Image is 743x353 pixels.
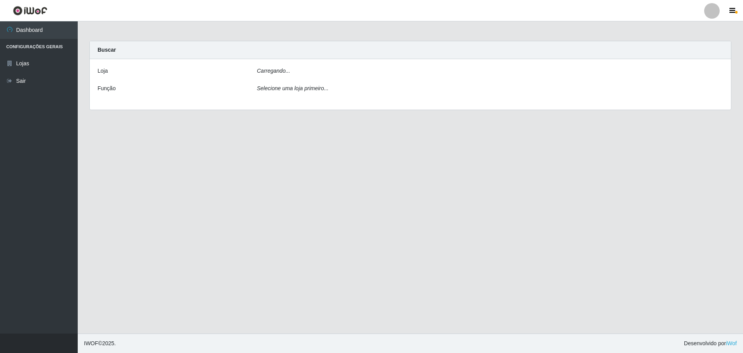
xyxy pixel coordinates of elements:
[726,340,737,346] a: iWof
[13,6,47,16] img: CoreUI Logo
[98,47,116,53] strong: Buscar
[98,84,116,93] label: Função
[98,67,108,75] label: Loja
[84,340,98,346] span: IWOF
[84,339,116,348] span: © 2025 .
[684,339,737,348] span: Desenvolvido por
[257,85,328,91] i: Selecione uma loja primeiro...
[257,68,290,74] i: Carregando...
